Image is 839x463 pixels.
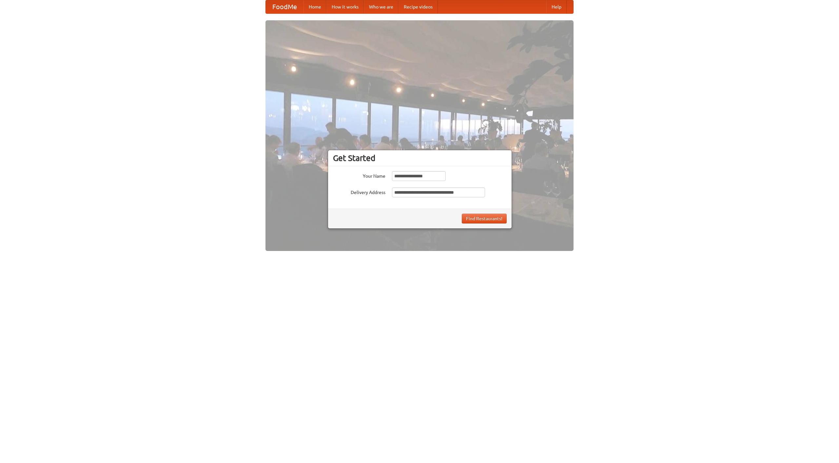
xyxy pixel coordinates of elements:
button: Find Restaurants! [462,214,507,223]
label: Delivery Address [333,187,385,196]
a: How it works [326,0,364,13]
a: Home [303,0,326,13]
a: Who we are [364,0,399,13]
a: FoodMe [266,0,303,13]
h3: Get Started [333,153,507,163]
a: Recipe videos [399,0,438,13]
label: Your Name [333,171,385,179]
a: Help [546,0,567,13]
